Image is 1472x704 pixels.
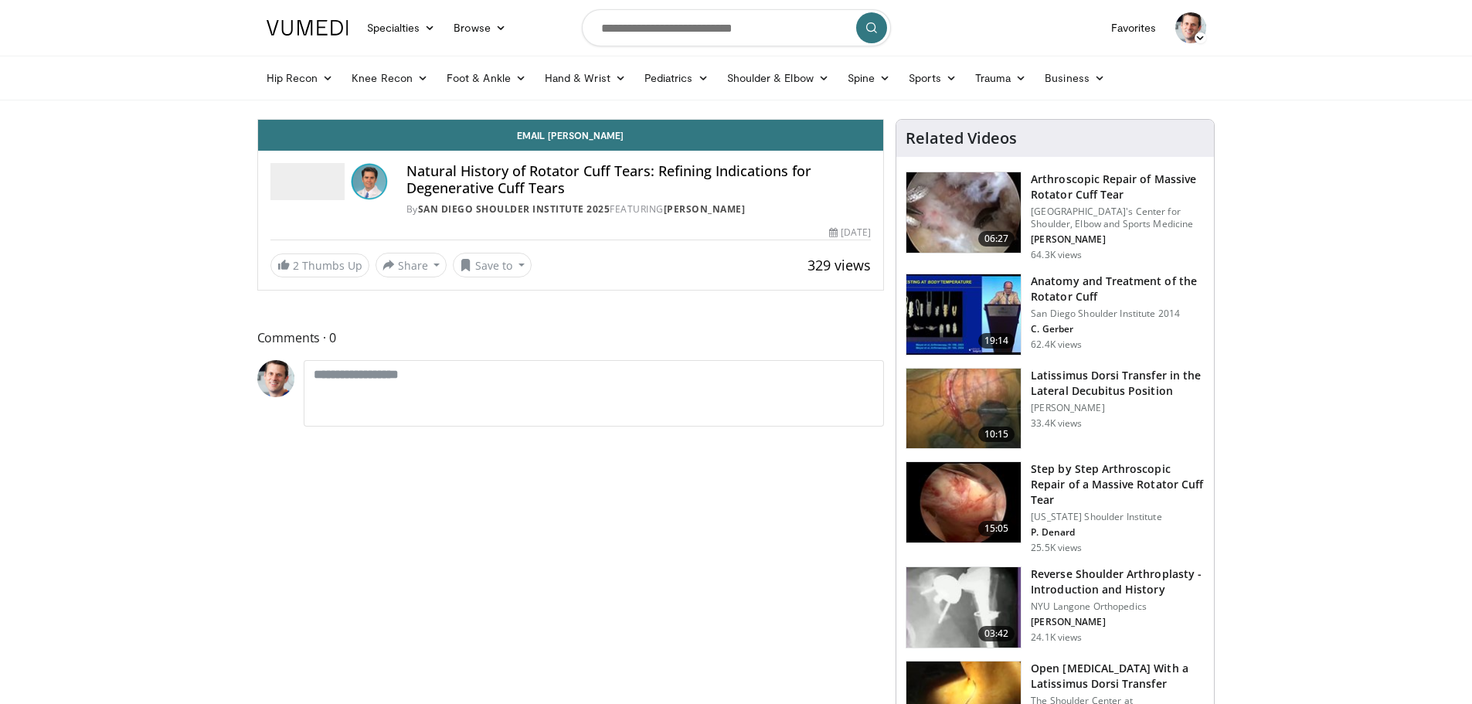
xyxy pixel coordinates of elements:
a: 15:05 Step by Step Arthroscopic Repair of a Massive Rotator Cuff Tear [US_STATE] Shoulder Institu... [906,461,1205,554]
a: 06:27 Arthroscopic Repair of Massive Rotator Cuff Tear [GEOGRAPHIC_DATA]'s Center for Shoulder, E... [906,172,1205,261]
button: Share [376,253,447,277]
p: [PERSON_NAME] [1031,233,1205,246]
a: Hand & Wrist [535,63,635,94]
p: 33.4K views [1031,417,1082,430]
span: 06:27 [978,231,1015,247]
a: Shoulder & Elbow [718,63,838,94]
a: Browse [444,12,515,43]
img: Avatar [257,360,294,397]
p: [PERSON_NAME] [1031,616,1205,628]
p: [PERSON_NAME] [1031,402,1205,414]
img: 7cd5bdb9-3b5e-40f2-a8f4-702d57719c06.150x105_q85_crop-smart_upscale.jpg [906,462,1021,542]
p: P. Denard [1031,526,1205,539]
h4: Natural History of Rotator Cuff Tears: Refining Indications for Degenerative Cuff Tears [406,163,872,196]
h3: Step by Step Arthroscopic Repair of a Massive Rotator Cuff Tear [1031,461,1205,508]
a: Hip Recon [257,63,343,94]
h3: Latissimus Dorsi Transfer in the Lateral Decubitus Position [1031,368,1205,399]
img: 281021_0002_1.png.150x105_q85_crop-smart_upscale.jpg [906,172,1021,253]
div: [DATE] [829,226,871,240]
h3: Open [MEDICAL_DATA] With a Latissimus Dorsi Transfer [1031,661,1205,692]
a: Favorites [1102,12,1166,43]
a: San Diego Shoulder Institute 2025 [418,202,610,216]
a: Foot & Ankle [437,63,535,94]
p: San Diego Shoulder Institute 2014 [1031,308,1205,320]
span: 15:05 [978,521,1015,536]
a: [PERSON_NAME] [664,202,746,216]
span: 2 [293,258,299,273]
a: Trauma [966,63,1036,94]
a: Spine [838,63,899,94]
span: Comments 0 [257,328,885,348]
img: 38501_0000_3.png.150x105_q85_crop-smart_upscale.jpg [906,369,1021,449]
img: San Diego Shoulder Institute 2025 [270,163,345,200]
p: 24.1K views [1031,631,1082,644]
img: VuMedi Logo [267,20,348,36]
h3: Reverse Shoulder Arthroplasty - Introduction and History [1031,566,1205,597]
a: 03:42 Reverse Shoulder Arthroplasty - Introduction and History NYU Langone Orthopedics [PERSON_NA... [906,566,1205,648]
a: Specialties [358,12,445,43]
h3: Anatomy and Treatment of the Rotator Cuff [1031,274,1205,304]
p: 25.5K views [1031,542,1082,554]
a: 2 Thumbs Up [270,253,369,277]
p: NYU Langone Orthopedics [1031,600,1205,613]
input: Search topics, interventions [582,9,891,46]
a: Email [PERSON_NAME] [258,120,884,151]
img: zucker_4.png.150x105_q85_crop-smart_upscale.jpg [906,567,1021,648]
a: Knee Recon [342,63,437,94]
h3: Arthroscopic Repair of Massive Rotator Cuff Tear [1031,172,1205,202]
img: Avatar [351,163,388,200]
p: C. Gerber [1031,323,1205,335]
img: Avatar [1175,12,1206,43]
h4: Related Videos [906,129,1017,148]
p: [US_STATE] Shoulder Institute [1031,511,1205,523]
span: 19:14 [978,333,1015,349]
a: Sports [899,63,966,94]
a: 19:14 Anatomy and Treatment of the Rotator Cuff San Diego Shoulder Institute 2014 C. Gerber 62.4K... [906,274,1205,355]
span: 03:42 [978,626,1015,641]
span: 329 views [807,256,871,274]
p: [GEOGRAPHIC_DATA]'s Center for Shoulder, Elbow and Sports Medicine [1031,206,1205,230]
a: Business [1035,63,1114,94]
a: 10:15 Latissimus Dorsi Transfer in the Lateral Decubitus Position [PERSON_NAME] 33.4K views [906,368,1205,450]
div: By FEATURING [406,202,872,216]
button: Save to [453,253,532,277]
img: 58008271-3059-4eea-87a5-8726eb53a503.150x105_q85_crop-smart_upscale.jpg [906,274,1021,355]
a: Pediatrics [635,63,718,94]
span: 10:15 [978,427,1015,442]
p: 62.4K views [1031,338,1082,351]
p: 64.3K views [1031,249,1082,261]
